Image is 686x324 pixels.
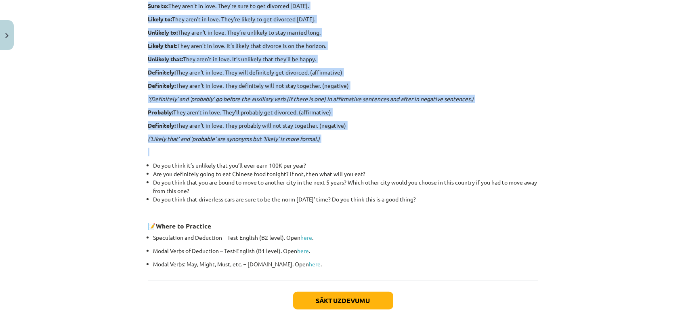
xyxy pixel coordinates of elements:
[148,81,538,90] p: They aren’t in love. They definitely will not stay together. (negative)
[148,216,538,231] h3: 📝
[298,247,309,254] a: here
[153,195,538,212] li: Do you think that driverless cars are sure to be the norm [DATE]’ time? Do you think this is a go...
[153,170,538,178] li: Are you definitely going to eat Chinese food tonight? If not, then what will you eat?
[148,69,176,76] strong: Definitely:
[148,68,538,77] p: They aren’t in love. They will definitely get divorced. (affirmative)
[153,178,538,195] li: Do you think that you are bound to move to another city in the next 5 years? Which other city wou...
[148,42,538,50] p: They aren’t in love. It’s likely that divorce is on the horizon.
[148,135,320,142] em: (‘Likely that’ and ‘probable’ are synonyms but ‘likely’ is more formal.)
[148,2,538,10] p: They aren’t in love. They’re sure to get divorced [DATE].
[148,55,183,62] strong: Unlikely that:
[148,42,178,49] strong: Likely that:
[148,15,538,23] p: They aren’t in love. They’re likely to get divorced [DATE].
[301,234,313,241] a: here
[148,108,174,116] strong: Probably:
[148,122,176,129] strong: Definitely:
[153,247,538,255] p: Modal Verbs of Deduction – Test-English (B1 level). Open .
[148,2,169,9] strong: Sure to:
[309,260,321,268] a: here
[148,15,172,23] strong: Likely to:
[148,108,538,116] p: They aren’t in love. They’ll probably get divorced. (affirmative)
[153,161,538,170] li: Do you think it’s unlikely that you’ll ever earn 100K per year?
[153,233,538,242] p: Speculation and Deduction – Test-English (B2 level). Open .
[148,28,538,37] p: They aren’t in love. They’re unlikely to stay married long.
[293,292,393,309] button: Sākt uzdevumu
[148,55,538,63] p: They aren’t in love. It’s unlikely that they’ll be happy.
[148,121,538,130] p: They aren’t in love. They probably will not stay together. (negative)
[148,29,178,36] strong: Unlikely to:
[153,260,538,268] p: Modal Verbs: May, Might, Must, etc. – [DOMAIN_NAME]. Open .
[148,82,176,89] strong: Definitely:
[5,33,8,38] img: icon-close-lesson-0947bae3869378f0d4975bcd49f059093ad1ed9edebbc8119c70593378902aed.svg
[148,95,474,102] em: ‘(Definitely’ and ‘probably’ go before the auxiliary verb (if there is one) in affirmative senten...
[156,222,212,230] strong: Where to Practice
